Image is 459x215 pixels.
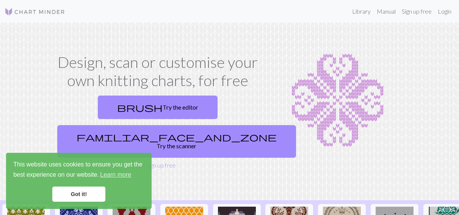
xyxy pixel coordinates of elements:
a: Login [435,4,454,19]
a: Manual [374,4,399,19]
a: Try the editor [98,96,218,119]
div: or [54,93,261,170]
span: This website uses cookies to ensure you get the best experience on our website. [13,160,144,180]
a: dismiss cookie message [52,187,105,202]
a: Library [349,4,374,19]
a: learn more about cookies [99,169,132,180]
a: Sign up free [399,4,435,19]
h1: Design, scan or customise your own knitting charts, for free [54,53,261,89]
span: familiar_face_and_zone [77,132,277,142]
div: cookieconsent [6,153,152,209]
img: Logo [5,7,65,16]
a: Try the scanner [57,125,296,158]
img: Chart example [270,53,405,148]
span: brush [117,102,163,113]
a: Sign up free [146,162,176,169]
